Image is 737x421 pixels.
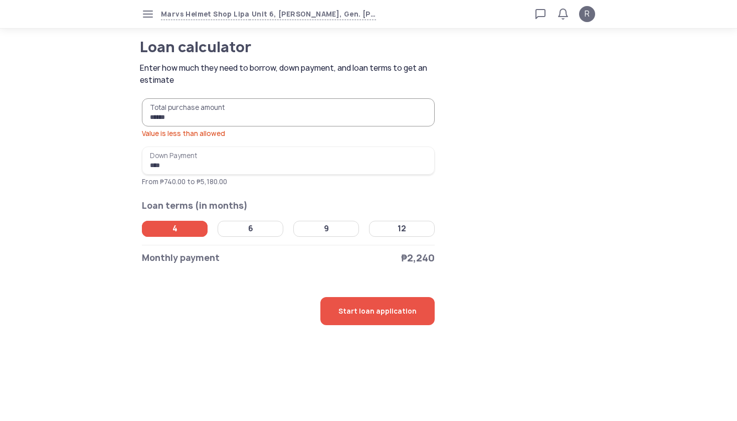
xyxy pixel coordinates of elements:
span: Unit 6, [PERSON_NAME], Gen. [PERSON_NAME] St., [GEOGRAPHIC_DATA], [GEOGRAPHIC_DATA], [GEOGRAPHIC_... [250,9,376,20]
div: 6 [248,224,253,234]
span: Monthly payment [142,251,220,265]
span: Marvs Helmet Shop Lipa [161,9,250,20]
button: R [579,6,595,22]
span: R [585,8,590,20]
div: 4 [172,224,177,234]
button: Marvs Helmet Shop LipaUnit 6, [PERSON_NAME], Gen. [PERSON_NAME] St., [GEOGRAPHIC_DATA], [GEOGRAPH... [161,9,376,20]
div: 9 [324,224,329,234]
span: Enter how much they need to borrow, down payment, and loan terms to get an estimate [140,62,438,86]
div: Value is less than allowed [142,128,435,138]
button: Start loan application [320,297,435,325]
input: Total purchase amountValue is less than allowed [142,98,435,126]
span: Start loan application [338,297,417,325]
span: ₱2,240 [401,251,435,265]
h1: Loan calculator [140,40,398,54]
div: 12 [398,224,406,234]
p: From ₱740.00 to ₱5,180.00 [142,177,435,187]
h2: Loan terms (in months) [142,199,435,213]
input: Down PaymentFrom ₱740.00 to ₱5,180.00 [142,147,435,175]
